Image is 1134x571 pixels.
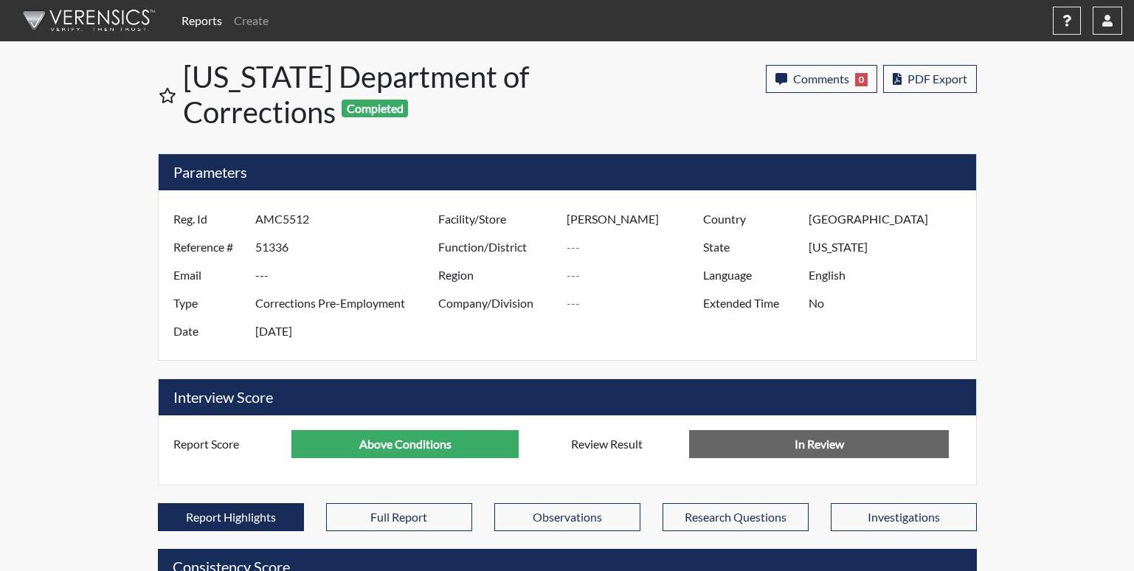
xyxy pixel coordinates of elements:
input: --- [567,289,707,317]
input: --- [255,317,442,345]
input: --- [291,430,519,458]
input: No Decision [689,430,949,458]
input: --- [809,233,972,261]
a: Reports [176,6,228,35]
button: Full Report [326,503,472,531]
input: --- [809,289,972,317]
input: --- [809,205,972,233]
label: Facility/Store [427,205,567,233]
label: State [692,233,809,261]
span: PDF Export [907,72,967,86]
input: --- [255,205,442,233]
label: Region [427,261,567,289]
span: 0 [855,73,868,86]
input: --- [567,261,707,289]
span: Comments [793,72,849,86]
button: Comments0 [766,65,877,93]
a: Create [228,6,274,35]
button: Observations [494,503,640,531]
input: --- [567,233,707,261]
label: Company/Division [427,289,567,317]
button: Report Highlights [158,503,304,531]
input: --- [809,261,972,289]
label: Date [162,317,255,345]
button: Investigations [831,503,977,531]
label: Email [162,261,255,289]
label: Language [692,261,809,289]
label: Reference # [162,233,255,261]
button: PDF Export [883,65,977,93]
label: Review Result [560,430,690,458]
label: Report Score [162,430,292,458]
span: Completed [342,100,408,117]
button: Research Questions [663,503,809,531]
h1: [US_STATE] Department of Corrections [183,59,569,130]
input: --- [567,205,707,233]
input: --- [255,261,442,289]
input: --- [255,233,442,261]
h5: Parameters [159,154,976,190]
label: Type [162,289,255,317]
label: Reg. Id [162,205,255,233]
label: Function/District [427,233,567,261]
label: Country [692,205,809,233]
h5: Interview Score [159,379,976,415]
input: --- [255,289,442,317]
label: Extended Time [692,289,809,317]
